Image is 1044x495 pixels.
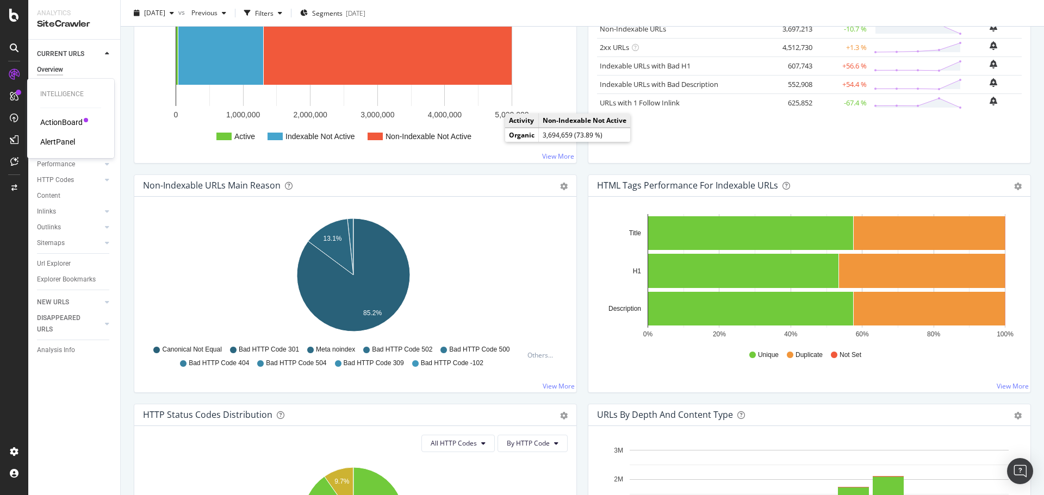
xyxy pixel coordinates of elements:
[643,330,653,338] text: 0%
[990,60,997,68] div: bell-plus
[772,38,815,57] td: 4,512,730
[37,222,61,233] div: Outlinks
[37,174,102,186] a: HTTP Codes
[600,98,680,108] a: URLs with 1 Follow Inlink
[361,110,394,119] text: 3,000,000
[505,128,539,142] td: Organic
[428,110,462,119] text: 4,000,000
[372,345,432,354] span: Bad HTTP Code 502
[600,24,666,34] a: Non-Indexable URLs
[37,274,113,285] a: Explorer Bookmarks
[633,267,642,275] text: H1
[37,190,60,202] div: Content
[162,345,221,354] span: Canonical Not Equal
[37,344,75,356] div: Analysis Info
[240,4,287,22] button: Filters
[421,435,495,452] button: All HTTP Codes
[37,9,111,18] div: Analytics
[37,222,102,233] a: Outlinks
[255,8,274,17] div: Filters
[37,297,102,308] a: NEW URLS
[37,64,63,76] div: Overview
[334,478,350,485] text: 9.7%
[990,23,997,32] div: bell-plus
[495,110,529,119] text: 5,000,000
[178,7,187,16] span: vs
[560,412,568,419] div: gear
[772,20,815,38] td: 3,697,213
[386,132,471,141] text: Non-Indexable Not Active
[527,350,558,360] div: Others...
[312,8,343,17] span: Segments
[600,42,629,52] a: 2xx URLs
[239,345,299,354] span: Bad HTTP Code 301
[840,350,861,360] span: Not Set
[187,8,217,17] span: Previous
[294,110,327,119] text: 2,000,000
[37,190,113,202] a: Content
[815,38,869,57] td: +1.3 %
[498,435,568,452] button: By HTTP Code
[796,350,823,360] span: Duplicate
[37,312,102,335] a: DISAPPEARED URLS
[234,132,255,141] text: Active
[856,330,869,338] text: 60%
[614,475,623,483] text: 2M
[560,183,568,190] div: gear
[37,18,111,30] div: SiteCrawler
[600,61,691,71] a: Indexable URLs with Bad H1
[363,309,382,317] text: 85.2%
[815,20,869,38] td: -10.7 %
[316,345,355,354] span: Meta noindex
[815,75,869,93] td: +54.4 %
[37,297,69,308] div: NEW URLS
[772,57,815,75] td: 607,743
[815,57,869,75] td: +56.6 %
[37,274,96,285] div: Explorer Bookmarks
[37,159,75,170] div: Performance
[324,235,342,242] text: 13.1%
[37,174,74,186] div: HTTP Codes
[713,330,726,338] text: 20%
[629,229,642,237] text: Title
[600,79,718,89] a: Indexable URLs with Bad Description
[1014,412,1022,419] div: gear
[285,132,355,141] text: Indexable Not Active
[143,214,564,340] svg: A chart.
[174,110,178,119] text: 0
[990,97,997,105] div: bell-plus
[344,359,404,368] span: Bad HTTP Code 309
[772,93,815,112] td: 625,852
[37,64,113,76] a: Overview
[542,152,574,161] a: View More
[990,78,997,87] div: bell-plus
[296,4,370,22] button: Segments[DATE]
[997,381,1029,391] a: View More
[37,258,71,270] div: Url Explorer
[597,214,1018,340] div: A chart.
[40,117,83,128] a: ActionBoard
[597,180,778,191] div: HTML Tags Performance for Indexable URLs
[37,48,102,60] a: CURRENT URLS
[815,93,869,112] td: -67.4 %
[37,159,102,170] a: Performance
[266,359,326,368] span: Bad HTTP Code 504
[507,438,550,448] span: By HTTP Code
[189,359,249,368] span: Bad HTTP Code 404
[431,438,477,448] span: All HTTP Codes
[608,305,641,312] text: Description
[997,330,1014,338] text: 100%
[37,237,65,249] div: Sitemaps
[990,41,997,50] div: bell-plus
[40,136,75,147] a: AlertPanel
[784,330,797,338] text: 40%
[614,447,623,454] text: 3M
[226,110,260,119] text: 1,000,000
[37,206,56,217] div: Inlinks
[449,345,509,354] span: Bad HTTP Code 500
[346,8,365,17] div: [DATE]
[37,206,102,217] a: Inlinks
[37,344,113,356] a: Analysis Info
